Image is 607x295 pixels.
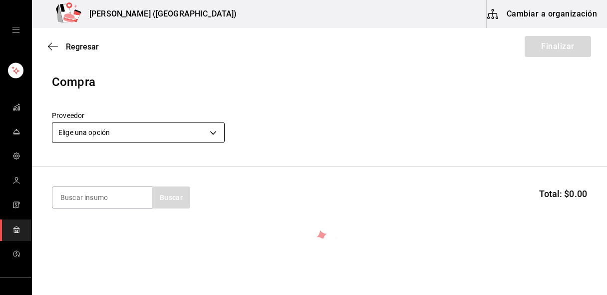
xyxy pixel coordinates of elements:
[52,187,152,208] input: Buscar insumo
[52,73,587,91] div: Compra
[12,26,20,34] button: open drawer
[52,122,225,143] div: Elige una opción
[48,42,99,51] button: Regresar
[81,8,237,20] h3: [PERSON_NAME] ([GEOGRAPHIC_DATA])
[539,187,587,200] span: Total: $0.00
[66,42,99,51] span: Regresar
[52,112,225,119] label: Proveedor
